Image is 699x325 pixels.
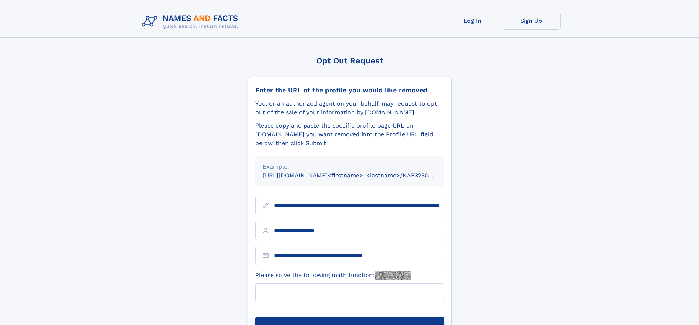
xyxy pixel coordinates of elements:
[443,12,502,30] a: Log In
[248,56,452,65] div: Opt Out Request
[255,121,444,148] div: Please copy and paste the specific profile page URL on [DOMAIN_NAME] you want removed into the Pr...
[255,99,444,117] div: You, or an authorized agent on your behalf, may request to opt-out of the sale of your informatio...
[502,12,561,30] a: Sign Up
[139,12,244,32] img: Logo Names and Facts
[255,86,444,94] div: Enter the URL of the profile you would like removed
[263,172,458,179] small: [URL][DOMAIN_NAME]<firstname>_<lastname>/NAF325G-xxxxxxxx
[263,162,437,171] div: Example:
[255,271,411,280] label: Please solve the following math function:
